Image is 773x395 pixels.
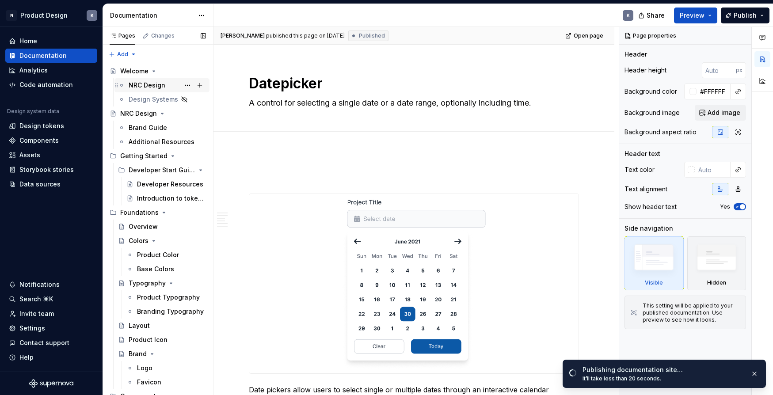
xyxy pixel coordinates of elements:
[624,128,697,137] div: Background aspect ratio
[19,324,45,333] div: Settings
[137,293,200,302] div: Product Typography
[624,202,677,211] div: Show header text
[624,149,660,158] div: Header text
[110,11,194,20] div: Documentation
[5,321,97,335] a: Settings
[5,133,97,148] a: Components
[624,224,673,233] div: Side navigation
[123,304,209,319] a: Branding Typography
[120,109,157,118] div: NRC Design
[583,365,743,374] div: Publishing documentation site…
[624,165,655,174] div: Text color
[563,30,607,42] a: Open page
[106,106,209,121] a: NRC Design
[5,49,97,63] a: Documentation
[5,307,97,321] a: Invite team
[19,51,67,60] div: Documentation
[624,108,680,117] div: Background image
[123,375,209,389] a: Favicon
[5,163,97,177] a: Storybook stories
[19,353,34,362] div: Help
[129,222,158,231] div: Overview
[5,63,97,77] a: Analytics
[695,162,731,178] input: Auto
[114,163,209,177] div: Developer Start Guide
[123,361,209,375] a: Logo
[643,302,740,323] div: This setting will be applied to your published documentation. Use preview to see how it looks.
[123,248,209,262] a: Product Color
[114,347,209,361] a: Brand
[120,152,168,160] div: Getting Started
[736,67,743,74] p: px
[91,12,94,19] div: K
[129,81,165,90] div: NRC Design
[114,333,209,347] a: Product Icon
[106,205,209,220] div: Foundations
[137,364,152,372] div: Logo
[137,194,204,203] div: Introduction to tokens
[5,277,97,292] button: Notifications
[114,234,209,248] a: Colors
[19,338,69,347] div: Contact support
[624,50,647,59] div: Header
[627,12,630,19] div: K
[129,349,147,358] div: Brand
[266,32,345,39] div: published this page on [DATE]
[106,149,209,163] div: Getting Started
[624,185,667,194] div: Text alignment
[129,137,194,146] div: Additional Resources
[129,123,167,132] div: Brand Guide
[5,292,97,306] button: Search ⌘K
[129,166,195,175] div: Developer Start Guide
[680,11,704,20] span: Preview
[114,78,209,92] a: NRC Design
[114,135,209,149] a: Additional Resources
[151,32,175,39] div: Changes
[5,177,97,191] a: Data sources
[707,279,726,286] div: Hidden
[137,180,203,189] div: Developer Resources
[5,34,97,48] a: Home
[123,290,209,304] a: Product Typography
[19,122,64,130] div: Design tokens
[129,335,168,344] div: Product Icon
[645,279,663,286] div: Visible
[583,375,743,382] div: It’ll take less than 20 seconds.
[123,262,209,276] a: Base Colors
[5,336,97,350] button: Contact support
[114,220,209,234] a: Overview
[624,87,677,96] div: Background color
[19,309,54,318] div: Invite team
[120,67,149,76] div: Welcome
[19,180,61,189] div: Data sources
[5,119,97,133] a: Design tokens
[5,350,97,365] button: Help
[19,80,73,89] div: Code automation
[7,108,59,115] div: Design system data
[624,66,666,75] div: Header height
[137,307,204,316] div: Branding Typography
[137,378,161,387] div: Favicon
[114,92,209,106] a: Design Systems
[2,6,101,25] button: NProduct DesignK
[129,95,178,104] div: Design Systems
[247,96,577,110] textarea: A control for selecting a single date or a date range, optionally including time.
[129,321,150,330] div: Layout
[647,11,665,20] span: Share
[695,105,746,121] button: Add image
[721,8,769,23] button: Publish
[687,236,746,290] div: Hidden
[247,73,577,94] textarea: Datepicker
[110,32,135,39] div: Pages
[5,148,97,162] a: Assets
[117,51,128,58] span: Add
[120,208,159,217] div: Foundations
[129,279,166,288] div: Typography
[720,203,730,210] label: Yes
[123,177,209,191] a: Developer Resources
[5,78,97,92] a: Code automation
[29,379,73,388] svg: Supernova Logo
[19,280,60,289] div: Notifications
[137,265,174,273] div: Base Colors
